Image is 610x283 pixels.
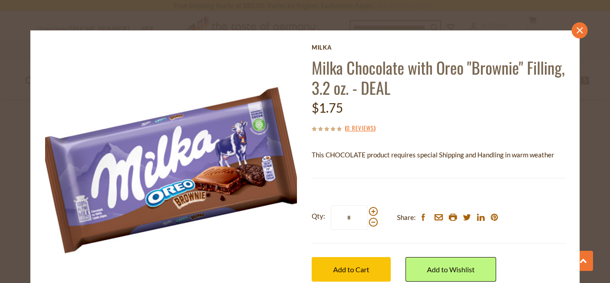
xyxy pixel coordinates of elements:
[312,257,391,282] button: Add to Cart
[331,205,368,230] input: Qty:
[320,167,566,178] li: We will ship this product in heat-protective packaging and ice during warm weather months or to w...
[347,123,374,133] a: 0 Reviews
[345,123,376,132] span: ( )
[312,149,566,161] p: This CHOCOLATE product requires special Shipping and Handling in warm weather
[312,44,566,51] a: Milka
[312,100,343,115] span: $1.75
[312,211,325,222] strong: Qty:
[333,265,369,274] span: Add to Cart
[397,212,416,223] span: Share:
[312,55,565,99] a: Milka Chocolate with Oreo "Brownie" Filling, 3.2 oz. - DEAL
[405,257,496,282] a: Add to Wishlist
